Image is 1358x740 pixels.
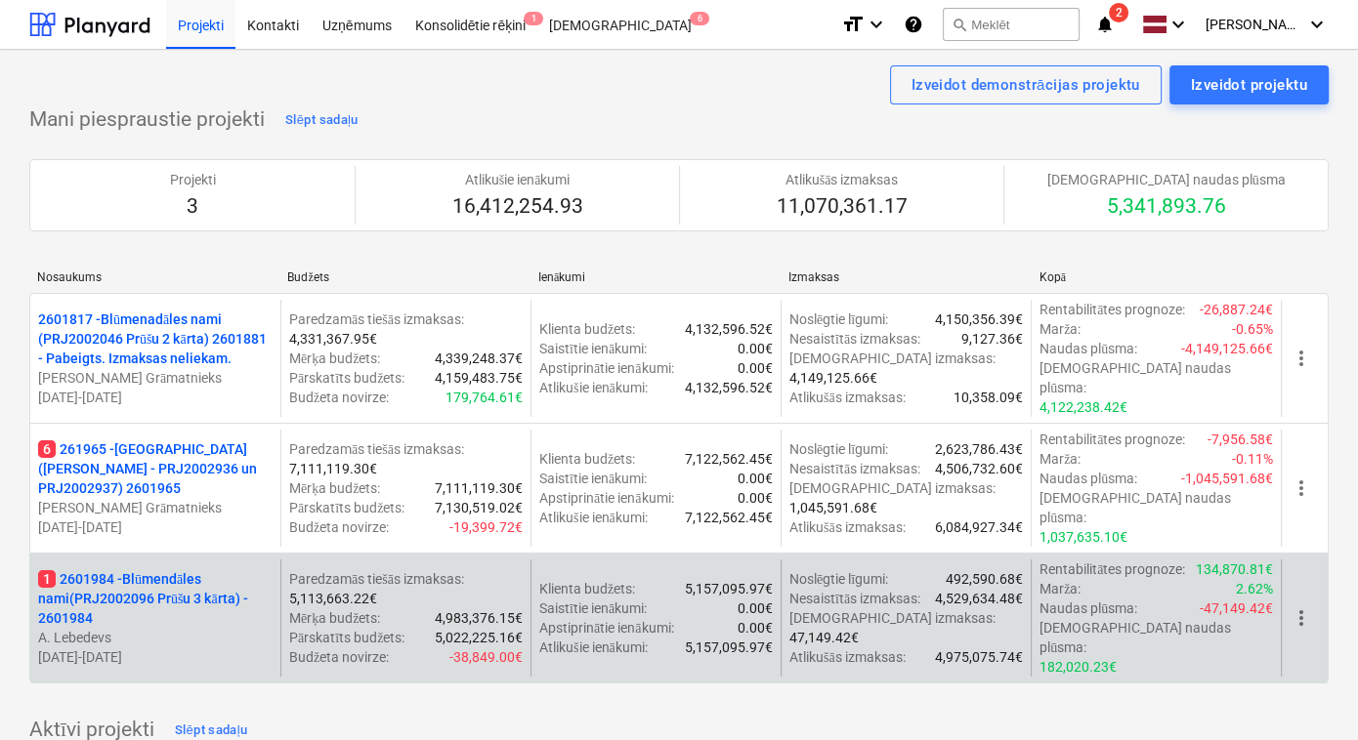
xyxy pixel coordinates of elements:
[738,598,773,618] p: 0.00€
[1191,72,1307,98] div: Izveidot projektu
[539,358,673,378] p: Apstiprinātie ienākumi :
[1047,193,1286,221] p: 5,341,893.76
[685,319,773,339] p: 4,132,596.52€
[789,517,906,537] p: Atlikušās izmaksas :
[1181,339,1273,358] p: -4,149,125.66€
[1040,618,1273,657] p: [DEMOGRAPHIC_DATA] naudas plūsma :
[29,106,265,134] p: Mani piespraustie projekti
[38,439,273,498] p: 261965 - [GEOGRAPHIC_DATA] ([PERSON_NAME] - PRJ2002936 un PRJ2002937) 2601965
[943,8,1080,41] button: Meklēt
[1040,339,1137,358] p: Naudas plūsma :
[539,488,673,508] p: Apstiprinātie ienākumi :
[289,517,389,537] p: Budžeta novirze :
[1236,579,1273,598] p: 2.62%
[685,378,773,397] p: 4,132,596.52€
[289,589,377,608] p: 5,113,663.22€
[685,579,773,598] p: 5,157,095.97€
[289,628,404,647] p: Pārskatīts budžets :
[789,459,920,478] p: Nesaistītās izmaksas :
[789,368,877,388] p: 4,149,125.66€
[912,72,1140,98] div: Izveidot demonstrācijas projektu
[1040,319,1081,339] p: Marža :
[539,508,648,527] p: Atlikušie ienākumi :
[539,579,635,598] p: Klienta budžets :
[289,647,389,667] p: Budžeta novirze :
[289,459,377,478] p: 7,111,119.30€
[952,17,967,32] span: search
[38,570,56,588] span: 1
[289,608,380,628] p: Mērķa budžets :
[789,309,888,329] p: Noslēgtie līgumi :
[685,449,773,469] p: 7,122,562.45€
[289,349,380,368] p: Mērķa budžets :
[1232,319,1273,339] p: -0.65%
[890,65,1162,104] button: Izveidot demonstrācijas projektu
[954,388,1023,407] p: 10,358.09€
[435,628,523,647] p: 5,022,225.16€
[1290,347,1313,370] span: more_vert
[539,319,635,339] p: Klienta budžets :
[539,637,648,657] p: Atlikušie ienākumi :
[1290,476,1313,500] span: more_vert
[1290,606,1313,630] span: more_vert
[38,309,273,368] p: 2601817 - Blūmenadāles nami (PRJ2002046 Prūšu 2 kārta) 2601881 - Pabeigts. Izmaksas neliekam.
[789,329,920,349] p: Nesaistītās izmaksas :
[170,170,216,189] p: Projekti
[1040,300,1185,319] p: Rentabilitātes prognoze :
[935,589,1023,608] p: 4,529,634.48€
[1040,397,1127,417] p: 4,122,238.42€
[1208,430,1273,449] p: -7,956.58€
[1040,527,1127,547] p: 1,037,635.10€
[904,13,923,36] i: Zināšanu pamats
[1232,449,1273,469] p: -0.11%
[738,469,773,488] p: 0.00€
[38,569,273,628] p: 2601984 - Blūmendāles nami(PRJ2002096 Prūšu 3 kārta) - 2601984
[789,647,906,667] p: Atlikušās izmaksas :
[38,309,273,407] div: 2601817 -Blūmenadāles nami (PRJ2002046 Prūšu 2 kārta) 2601881 - Pabeigts. Izmaksas neliekam.[PERS...
[738,358,773,378] p: 0.00€
[1040,579,1081,598] p: Marža :
[789,589,920,608] p: Nesaistītās izmaksas :
[1040,469,1137,488] p: Naudas plūsma :
[789,349,996,368] p: [DEMOGRAPHIC_DATA] izmaksas :
[38,628,273,647] p: A. Lebedevs
[685,508,773,527] p: 7,122,562.45€
[1167,13,1190,36] i: keyboard_arrow_down
[435,498,523,517] p: 7,130,519.02€
[38,647,273,667] p: [DATE] - [DATE]
[935,517,1023,537] p: 6,084,927.34€
[38,517,273,537] p: [DATE] - [DATE]
[1169,65,1329,104] button: Izveidot projektu
[289,569,464,589] p: Paredzamās tiešās izmaksas :
[1260,646,1358,740] iframe: Chat Widget
[789,439,888,459] p: Noslēgtie līgumi :
[789,478,996,498] p: [DEMOGRAPHIC_DATA] izmaksas :
[539,339,647,358] p: Saistītie ienākumi :
[435,349,523,368] p: 4,339,248.37€
[1040,559,1185,579] p: Rentabilitātes prognoze :
[539,378,648,397] p: Atlikušie ienākumi :
[539,449,635,469] p: Klienta budžets :
[538,270,773,285] div: Ienākumi
[289,498,404,517] p: Pārskatīts budžets :
[285,109,359,132] div: Slēpt sadaļu
[452,170,583,189] p: Atlikušie ienākumi
[788,270,1023,284] div: Izmaksas
[289,478,380,498] p: Mērķa budžets :
[1109,3,1128,22] span: 2
[690,12,709,25] span: 6
[841,13,865,36] i: format_size
[1305,13,1329,36] i: keyboard_arrow_down
[37,270,272,284] div: Nosaukums
[435,478,523,498] p: 7,111,119.30€
[789,498,877,517] p: 1,045,591.68€
[435,608,523,628] p: 4,983,376.15€
[446,388,523,407] p: 179,764.61€
[38,440,56,458] span: 6
[1040,270,1274,285] div: Kopā
[1181,469,1273,488] p: -1,045,591.68€
[524,12,543,25] span: 1
[289,388,389,407] p: Budžeta novirze :
[789,608,996,628] p: [DEMOGRAPHIC_DATA] izmaksas :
